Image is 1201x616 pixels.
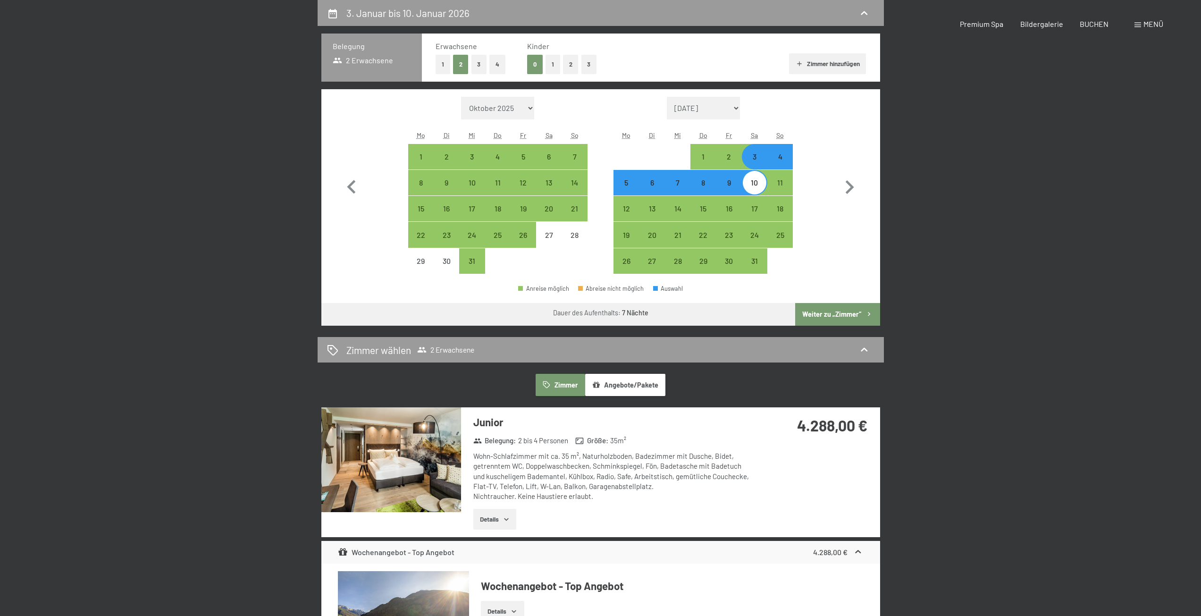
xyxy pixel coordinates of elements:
[768,153,792,177] div: 4
[717,231,740,255] div: 23
[742,196,767,221] div: Anreise möglich
[553,308,648,318] div: Dauer des Aufenthalts:
[459,144,485,169] div: Anreise möglich
[512,205,535,228] div: 19
[639,222,665,247] div: Anreise möglich
[511,170,536,195] div: Anreise möglich
[562,144,587,169] div: Anreise möglich
[408,144,434,169] div: Anreise möglich
[459,222,485,247] div: Anreise möglich
[434,222,459,247] div: Anreise möglich
[434,222,459,247] div: Tue Dec 23 2025
[571,131,579,139] abbr: Sonntag
[690,170,716,195] div: Anreise möglich
[511,144,536,169] div: Anreise möglich
[639,196,665,221] div: Anreise möglich
[486,153,510,177] div: 4
[726,131,732,139] abbr: Freitag
[789,53,866,74] button: Zimmer hinzufügen
[743,153,766,177] div: 3
[614,257,638,281] div: 26
[408,196,434,221] div: Mon Dec 15 2025
[562,144,587,169] div: Sun Dec 07 2025
[742,222,767,247] div: Anreise möglich
[622,309,648,317] b: 7 Nächte
[690,196,716,221] div: Anreise möglich
[459,196,485,221] div: Anreise möglich
[485,170,511,195] div: Thu Dec 11 2025
[614,205,638,228] div: 12
[751,131,758,139] abbr: Samstag
[666,205,689,228] div: 14
[653,286,683,292] div: Auswahl
[717,179,740,203] div: 9
[408,222,434,247] div: Anreise möglich
[536,374,585,396] button: Zimmer
[767,170,793,195] div: Sun Jan 11 2026
[639,248,665,274] div: Anreise möglich
[460,257,484,281] div: 31
[537,205,561,228] div: 20
[485,196,511,221] div: Thu Dec 18 2025
[511,222,536,247] div: Anreise möglich
[1143,19,1163,28] span: Menü
[797,416,867,434] strong: 4.288,00 €
[613,248,639,274] div: Anreise möglich
[691,179,715,203] div: 8
[436,55,450,74] button: 1
[536,222,562,247] div: Sat Dec 27 2025
[742,248,767,274] div: Anreise möglich
[434,196,459,221] div: Tue Dec 16 2025
[613,196,639,221] div: Anreise möglich
[417,131,425,139] abbr: Montag
[717,257,740,281] div: 30
[417,345,474,354] span: 2 Erwachsene
[511,144,536,169] div: Fri Dec 05 2025
[665,196,690,221] div: Wed Jan 14 2026
[690,248,716,274] div: Thu Jan 29 2026
[666,257,689,281] div: 28
[690,222,716,247] div: Anreise möglich
[408,248,434,274] div: Anreise nicht möglich
[613,196,639,221] div: Mon Jan 12 2026
[563,153,586,177] div: 7
[767,144,793,169] div: Sun Jan 04 2026
[767,170,793,195] div: Anreise möglich
[666,231,689,255] div: 21
[486,205,510,228] div: 18
[639,248,665,274] div: Tue Jan 27 2026
[473,509,516,530] button: Details
[562,196,587,221] div: Anreise möglich
[435,153,458,177] div: 2
[776,131,784,139] abbr: Sonntag
[665,248,690,274] div: Anreise möglich
[742,222,767,247] div: Sat Jan 24 2026
[537,153,561,177] div: 6
[613,248,639,274] div: Mon Jan 26 2026
[622,131,630,139] abbr: Montag
[546,131,553,139] abbr: Samstag
[563,55,579,74] button: 2
[640,231,664,255] div: 20
[578,286,644,292] div: Abreise nicht möglich
[674,131,681,139] abbr: Mittwoch
[546,55,560,74] button: 1
[434,144,459,169] div: Anreise möglich
[716,170,741,195] div: Fri Jan 09 2026
[562,170,587,195] div: Anreise möglich
[716,248,741,274] div: Anreise möglich
[485,170,511,195] div: Anreise möglich
[717,205,740,228] div: 16
[434,170,459,195] div: Anreise möglich
[408,248,434,274] div: Mon Dec 29 2025
[512,179,535,203] div: 12
[716,248,741,274] div: Fri Jan 30 2026
[716,222,741,247] div: Fri Jan 23 2026
[321,541,880,564] div: Wochenangebot - Top Angebot4.288,00 €
[481,579,863,593] h4: Wochenangebot - Top Angebot
[640,179,664,203] div: 6
[520,131,526,139] abbr: Freitag
[460,179,484,203] div: 10
[665,196,690,221] div: Anreise möglich
[473,436,516,446] strong: Belegung :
